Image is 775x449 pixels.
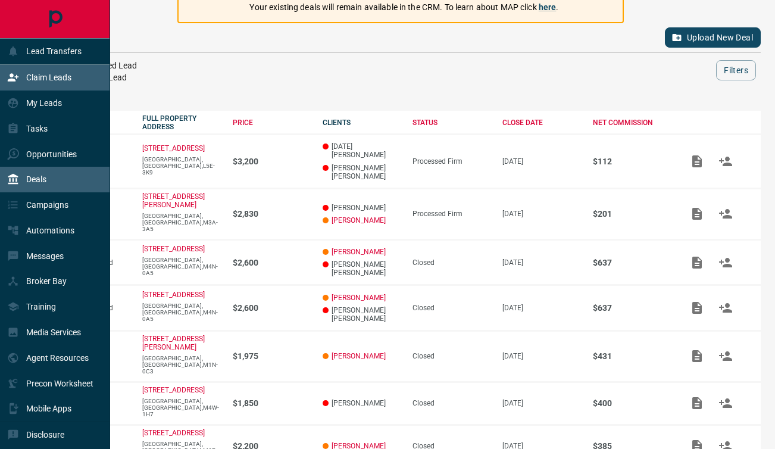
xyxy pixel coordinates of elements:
span: Add / View Documents [683,157,711,165]
p: Your existing deals will remain available in the CRM. To learn about MAP click . [195,1,612,14]
div: NET COMMISSION [593,119,671,127]
a: [PERSON_NAME] [332,216,386,224]
p: $1,850 [233,398,311,408]
div: Processed Firm [412,157,490,166]
a: [STREET_ADDRESS] [142,245,205,253]
span: Match Clients [711,399,740,407]
div: FULL PROPERTY ADDRESS [142,114,220,131]
p: $400 [593,398,671,408]
div: Closed [412,258,490,267]
p: $2,830 [233,209,311,219]
p: $3,200 [233,157,311,166]
p: [GEOGRAPHIC_DATA],[GEOGRAPHIC_DATA],M3A-3A5 [142,213,220,232]
button: Upload New Deal [665,27,761,48]
p: [PERSON_NAME] [PERSON_NAME] [323,260,401,277]
a: [PERSON_NAME] [332,248,386,256]
a: [STREET_ADDRESS] [142,144,205,152]
p: [PERSON_NAME] [PERSON_NAME] [323,306,401,323]
div: Closed [412,304,490,312]
div: Processed Firm [412,210,490,218]
p: [GEOGRAPHIC_DATA],[GEOGRAPHIC_DATA],M1N-0C3 [142,355,220,375]
a: [PERSON_NAME] [332,294,386,302]
p: [DATE] [502,210,580,218]
p: [GEOGRAPHIC_DATA],[GEOGRAPHIC_DATA],M4N-0A5 [142,257,220,276]
div: STATUS [412,119,490,127]
span: Match Clients [711,258,740,266]
p: [GEOGRAPHIC_DATA],[GEOGRAPHIC_DATA],M4W-1H7 [142,398,220,417]
a: [STREET_ADDRESS] [142,429,205,437]
p: $637 [593,303,671,313]
p: $112 [593,157,671,166]
p: [PERSON_NAME] [323,399,401,407]
span: Add / View Documents [683,399,711,407]
p: [PERSON_NAME] [323,204,401,212]
a: [STREET_ADDRESS] [142,386,205,394]
div: PRICE [233,119,311,127]
p: [DATE] [502,157,580,166]
span: Match Clients [711,352,740,360]
span: Add / View Documents [683,303,711,311]
span: Match Clients [711,303,740,311]
span: Add / View Documents [683,352,711,360]
p: [DATE] [502,258,580,267]
a: [STREET_ADDRESS][PERSON_NAME] [142,192,205,209]
span: Match Clients [711,157,740,165]
p: [DATE] [502,399,580,407]
div: CLOSE DATE [502,119,580,127]
a: [STREET_ADDRESS] [142,291,205,299]
a: [STREET_ADDRESS][PERSON_NAME] [142,335,205,351]
span: Add / View Documents [683,258,711,266]
p: [GEOGRAPHIC_DATA],[GEOGRAPHIC_DATA],M4N-0A5 [142,303,220,322]
p: $2,600 [233,258,311,267]
div: Closed [412,399,490,407]
p: $2,600 [233,303,311,313]
p: [DATE][PERSON_NAME] [323,142,401,159]
p: $637 [593,258,671,267]
span: Match Clients [711,210,740,218]
button: Filters [716,60,756,80]
p: $431 [593,351,671,361]
p: $201 [593,209,671,219]
div: CLIENTS [323,119,401,127]
p: $1,975 [233,351,311,361]
p: [DATE] [502,352,580,360]
p: [DATE] [502,304,580,312]
span: Add / View Documents [683,210,711,218]
p: [PERSON_NAME] [PERSON_NAME] [323,164,401,180]
a: [PERSON_NAME] [332,352,386,360]
a: here [539,2,557,12]
div: Closed [412,352,490,360]
p: [GEOGRAPHIC_DATA],[GEOGRAPHIC_DATA],L5E-3K9 [142,156,220,176]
